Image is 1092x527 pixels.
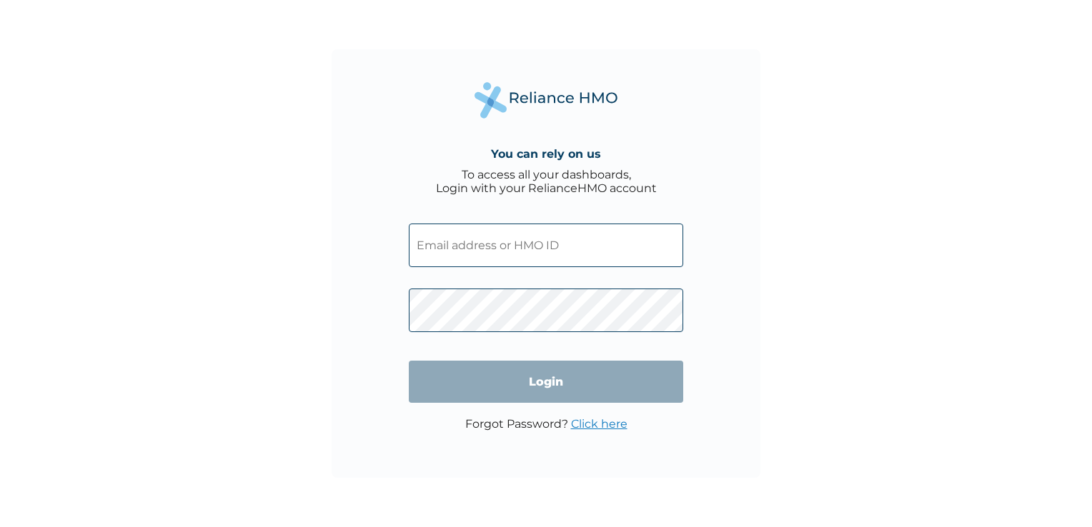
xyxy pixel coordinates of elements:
input: Email address or HMO ID [409,224,683,267]
a: Click here [571,417,627,431]
p: Forgot Password? [465,417,627,431]
h4: You can rely on us [491,147,601,161]
input: Login [409,361,683,403]
div: To access all your dashboards, Login with your RelianceHMO account [436,168,657,195]
img: Reliance Health's Logo [475,82,617,119]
